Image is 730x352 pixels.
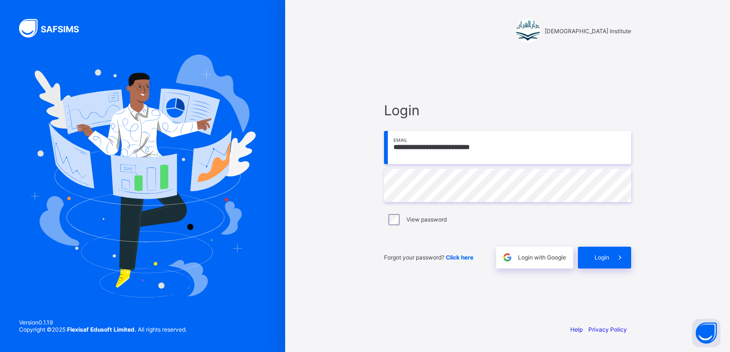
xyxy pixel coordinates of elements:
a: Privacy Policy [588,326,627,333]
label: View password [406,216,447,223]
strong: Flexisaf Edusoft Limited. [67,326,136,333]
img: Hero Image [29,55,256,297]
img: google.396cfc9801f0270233282035f929180a.svg [502,252,513,263]
a: Help [570,326,583,333]
span: Login [595,254,609,261]
span: [DEMOGRAPHIC_DATA] Institute [545,28,631,35]
a: Click here [446,254,473,261]
button: Open asap [692,319,720,347]
span: Forgot your password? [384,254,473,261]
span: Copyright © 2025 All rights reserved. [19,326,187,333]
span: Login [384,102,631,119]
span: Version 0.1.19 [19,319,187,326]
img: SAFSIMS Logo [19,19,90,37]
span: Login with Google [518,254,566,261]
